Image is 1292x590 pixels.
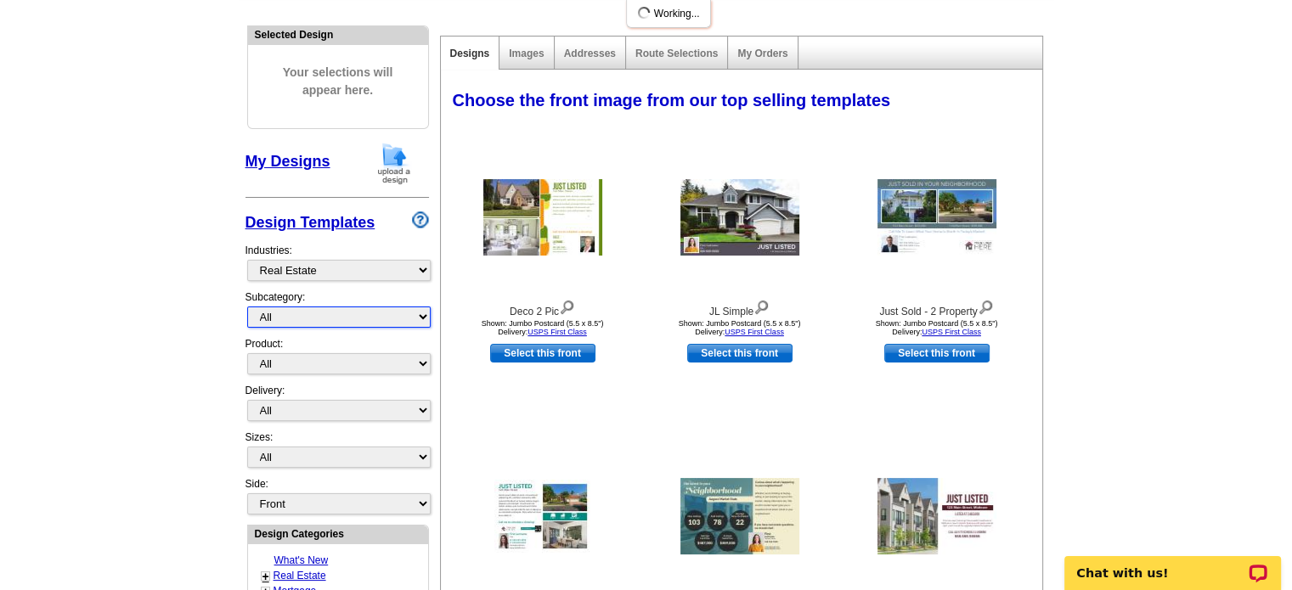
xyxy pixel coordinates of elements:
[1053,537,1292,590] iframe: LiveChat chat widget
[449,319,636,336] div: Shown: Jumbo Postcard (5.5 x 8.5") Delivery:
[483,179,602,256] img: Deco 2 Pic
[248,26,428,42] div: Selected Design
[843,296,1030,319] div: Just Sold - 2 Property
[737,48,787,59] a: My Orders
[245,234,429,289] div: Industries:
[453,91,891,110] span: Choose the front image from our top selling templates
[528,328,587,336] a: USPS First Class
[637,6,651,20] img: loading...
[248,525,428,542] div: Design Categories
[680,478,799,554] img: Neighborhood Latest
[646,296,833,319] div: JL Simple
[687,344,793,362] a: use this design
[753,296,770,315] img: view design details
[245,153,330,170] a: My Designs
[978,296,994,315] img: view design details
[559,296,575,315] img: view design details
[412,211,429,228] img: design-wizard-help-icon.png
[245,383,429,430] div: Delivery:
[680,179,799,256] img: JL Simple
[646,319,833,336] div: Shown: Jumbo Postcard (5.5 x 8.5") Delivery:
[725,328,784,336] a: USPS First Class
[494,480,591,553] img: Listed Two Photo
[922,328,981,336] a: USPS First Class
[245,476,429,516] div: Side:
[884,344,990,362] a: use this design
[449,296,636,319] div: Deco 2 Pic
[843,319,1030,336] div: Shown: Jumbo Postcard (5.5 x 8.5") Delivery:
[245,430,429,476] div: Sizes:
[274,570,326,582] a: Real Estate
[245,214,375,231] a: Design Templates
[877,179,996,256] img: Just Sold - 2 Property
[450,48,490,59] a: Designs
[245,289,429,336] div: Subcategory:
[490,344,595,362] a: use this design
[372,142,416,185] img: upload-design
[274,554,329,566] a: What's New
[635,48,718,59] a: Route Selections
[877,478,996,554] img: RE Fresh
[261,47,415,116] span: Your selections will appear here.
[509,48,544,59] a: Images
[245,336,429,383] div: Product:
[262,570,269,583] a: +
[564,48,616,59] a: Addresses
